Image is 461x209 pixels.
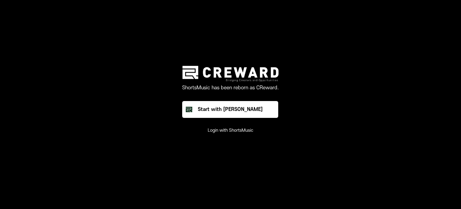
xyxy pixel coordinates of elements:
p: ShortsMusic has been reborn as CReward. [182,84,279,91]
a: Start with [PERSON_NAME] [182,101,279,118]
button: Start with [PERSON_NAME] [182,101,278,118]
button: Login with ShortsMusic [208,128,253,134]
div: Start with [PERSON_NAME] [198,106,263,113]
img: creward logo [182,66,279,82]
